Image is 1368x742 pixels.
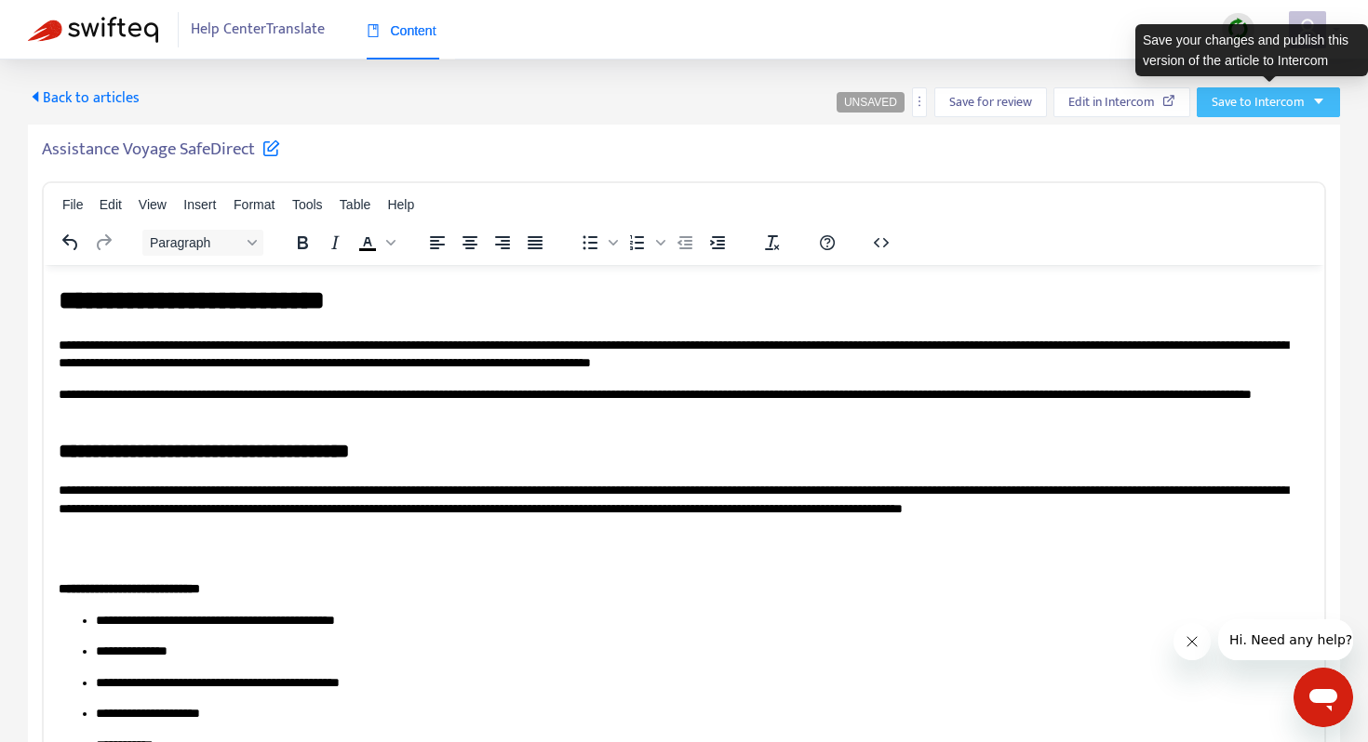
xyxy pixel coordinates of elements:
button: Save for review [934,87,1047,117]
span: Help [387,197,414,212]
span: File [62,197,84,212]
span: Tools [292,197,323,212]
div: Bullet list [574,230,621,256]
div: Numbered list [622,230,668,256]
span: Format [234,197,275,212]
span: Paragraph [150,235,241,250]
button: Bold [287,230,318,256]
span: Help Center Translate [191,12,325,47]
span: Insert [183,197,216,212]
div: Text color Black [352,230,398,256]
img: sync.dc5367851b00ba804db3.png [1227,18,1250,41]
span: more [913,95,926,108]
button: Clear formatting [757,230,788,256]
button: Justify [519,230,551,256]
span: Back to articles [28,86,140,111]
img: Swifteq [28,17,158,43]
span: Save to Intercom [1212,92,1305,113]
button: Align right [487,230,518,256]
span: Edit [100,197,122,212]
button: Italic [319,230,351,256]
button: Help [811,230,843,256]
button: Redo [87,230,119,256]
div: Save your changes and publish this version of the article to Intercom [1135,24,1368,76]
span: Table [340,197,370,212]
span: caret-left [28,89,43,104]
h5: Assistance Voyage SafeDirect [42,139,280,161]
span: Edit in Intercom [1068,92,1155,113]
span: UNSAVED [844,96,897,109]
iframe: Botón para iniciar la ventana de mensajería [1294,668,1353,727]
button: Align left [422,230,453,256]
button: Edit in Intercom [1053,87,1190,117]
span: Save for review [949,92,1032,113]
span: user [1296,18,1319,40]
button: Increase indent [702,230,733,256]
button: Save to Intercomcaret-down [1197,87,1340,117]
button: Align center [454,230,486,256]
button: Decrease indent [669,230,701,256]
iframe: Mensaje de la compañía [1218,619,1353,660]
button: Undo [55,230,87,256]
span: View [139,197,167,212]
span: Content [367,23,436,38]
span: book [367,24,380,37]
iframe: Cerrar mensaje [1174,623,1211,660]
button: Block Paragraph [142,230,263,256]
span: caret-down [1312,95,1325,108]
button: more [912,87,927,117]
